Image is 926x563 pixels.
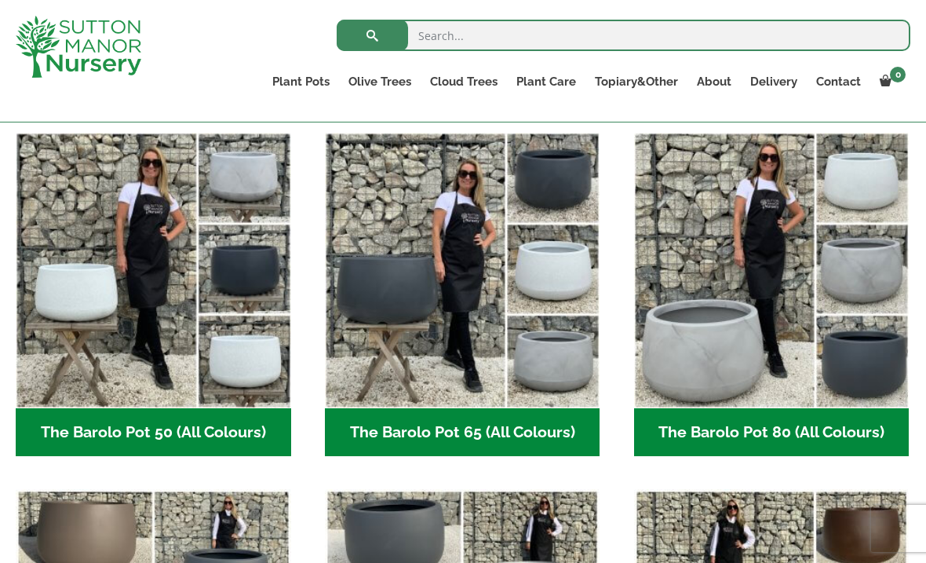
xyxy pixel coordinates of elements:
[325,133,600,456] a: Visit product category The Barolo Pot 65 (All Colours)
[337,20,910,51] input: Search...
[585,71,687,93] a: Topiary&Other
[421,71,507,93] a: Cloud Trees
[741,71,807,93] a: Delivery
[16,16,141,78] img: logo
[634,133,910,408] img: The Barolo Pot 80 (All Colours)
[16,133,291,408] img: The Barolo Pot 50 (All Colours)
[339,71,421,93] a: Olive Trees
[634,133,910,456] a: Visit product category The Barolo Pot 80 (All Colours)
[634,408,910,457] h2: The Barolo Pot 80 (All Colours)
[325,133,600,408] img: The Barolo Pot 65 (All Colours)
[687,71,741,93] a: About
[263,71,339,93] a: Plant Pots
[16,133,291,456] a: Visit product category The Barolo Pot 50 (All Colours)
[890,67,906,82] span: 0
[16,408,291,457] h2: The Barolo Pot 50 (All Colours)
[807,71,870,93] a: Contact
[870,71,910,93] a: 0
[507,71,585,93] a: Plant Care
[325,408,600,457] h2: The Barolo Pot 65 (All Colours)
